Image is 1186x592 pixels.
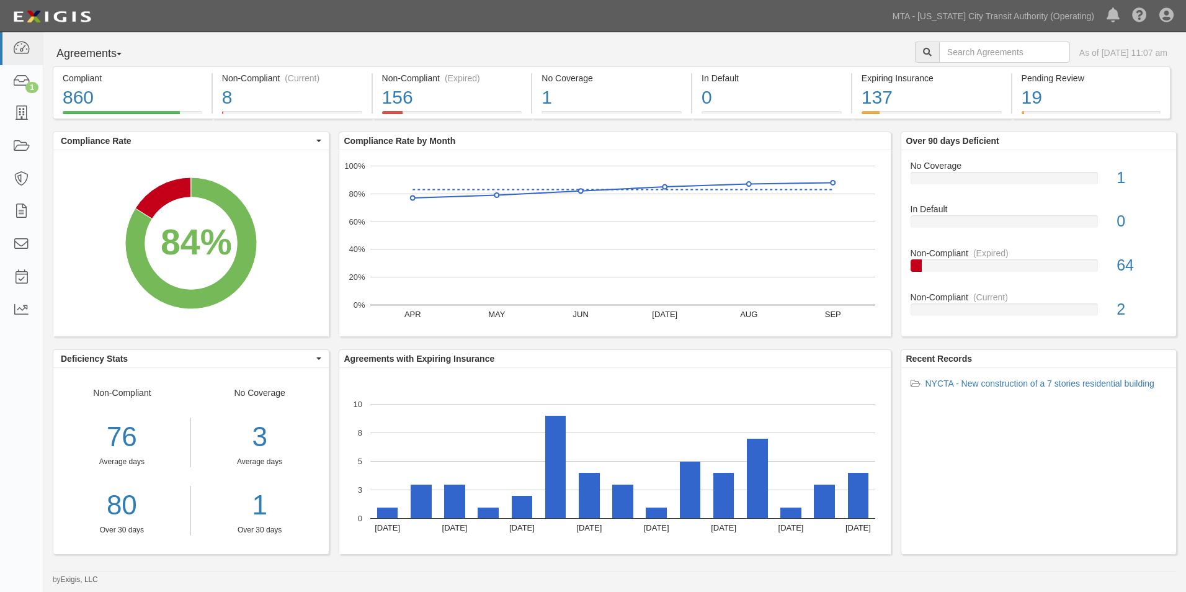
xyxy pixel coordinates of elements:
text: 20% [349,272,365,282]
input: Search Agreements [939,42,1070,63]
div: Over 30 days [53,525,190,536]
div: As of [DATE] 11:07 am [1079,47,1167,59]
div: 1 [1107,167,1176,189]
div: Pending Review [1022,72,1161,84]
text: [DATE] [778,523,803,532]
text: [DATE] [576,523,602,532]
div: 64 [1107,254,1176,277]
text: 8 [357,428,362,437]
a: 80 [53,486,190,525]
text: JUN [573,310,588,319]
div: 2 [1107,298,1176,321]
div: 156 [382,84,522,111]
a: Non-Compliant(Expired)156 [373,111,532,121]
text: 3 [357,485,362,495]
div: 860 [63,84,202,111]
div: In Default [702,72,842,84]
b: Compliance Rate by Month [344,136,456,146]
text: [DATE] [643,523,669,532]
a: Exigis, LLC [61,575,98,584]
text: [DATE] [442,523,467,532]
svg: A chart. [339,150,891,336]
a: Non-Compliant(Current)2 [911,291,1167,326]
a: In Default0 [692,111,851,121]
div: 1 [25,82,38,93]
div: No Coverage [901,159,1177,172]
a: NYCTA - New construction of a 7 stories residential building [925,379,1154,388]
text: AUG [740,310,757,319]
div: 76 [53,418,190,457]
div: No Coverage [542,72,682,84]
small: by [53,575,98,585]
button: Deficiency Stats [53,350,329,367]
div: Average days [200,457,319,467]
div: No Coverage [191,387,329,536]
div: (Current) [973,291,1008,303]
img: logo-5460c22ac91f19d4615b14bd174203de0afe785f0fc80cf4dbbc73dc1793850b.png [9,6,95,28]
span: Compliance Rate [61,135,313,147]
div: 1 [542,84,682,111]
text: [DATE] [652,310,677,319]
div: 0 [1107,210,1176,233]
div: Non-Compliant [901,291,1177,303]
text: MAY [488,310,506,319]
a: Non-Compliant(Expired)64 [911,247,1167,291]
div: Compliant [63,72,202,84]
text: 60% [349,217,365,226]
b: Over 90 days Deficient [906,136,999,146]
a: No Coverage1 [911,159,1167,204]
div: 8 [222,84,362,111]
svg: A chart. [53,150,329,336]
div: 0 [702,84,842,111]
text: 5 [357,457,362,466]
text: [DATE] [845,523,870,532]
b: Recent Records [906,354,973,364]
div: Over 30 days [200,525,319,536]
a: Non-Compliant(Current)8 [213,111,372,121]
div: Non-Compliant (Expired) [382,72,522,84]
text: 80% [349,189,365,199]
div: Non-Compliant [901,247,1177,259]
div: Non-Compliant (Current) [222,72,362,84]
a: Expiring Insurance137 [852,111,1011,121]
div: 137 [862,84,1002,111]
span: Deficiency Stats [61,352,313,365]
div: 84% [161,217,232,268]
a: In Default0 [911,203,1167,247]
div: Non-Compliant [53,387,191,536]
a: No Coverage1 [532,111,691,121]
text: 0% [353,300,365,310]
svg: A chart. [339,368,891,554]
a: Compliant860 [53,111,212,121]
text: 0 [357,514,362,523]
text: SEP [824,310,840,319]
div: (Current) [285,72,319,84]
text: [DATE] [509,523,534,532]
div: Expiring Insurance [862,72,1002,84]
a: 1 [200,486,319,525]
text: [DATE] [711,523,736,532]
div: In Default [901,203,1177,215]
a: Pending Review19 [1012,111,1171,121]
div: 19 [1022,84,1161,111]
b: Agreements with Expiring Insurance [344,354,495,364]
a: MTA - [US_STATE] City Transit Authority (Operating) [886,4,1100,29]
button: Agreements [53,42,146,66]
div: Average days [53,457,190,467]
div: (Expired) [445,72,480,84]
button: Compliance Rate [53,132,329,150]
text: 10 [353,400,362,409]
text: [DATE] [375,523,400,532]
text: 100% [344,161,365,171]
text: APR [404,310,421,319]
div: 3 [200,418,319,457]
text: 40% [349,244,365,254]
i: Help Center - Complianz [1132,9,1147,24]
div: (Expired) [973,247,1009,259]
